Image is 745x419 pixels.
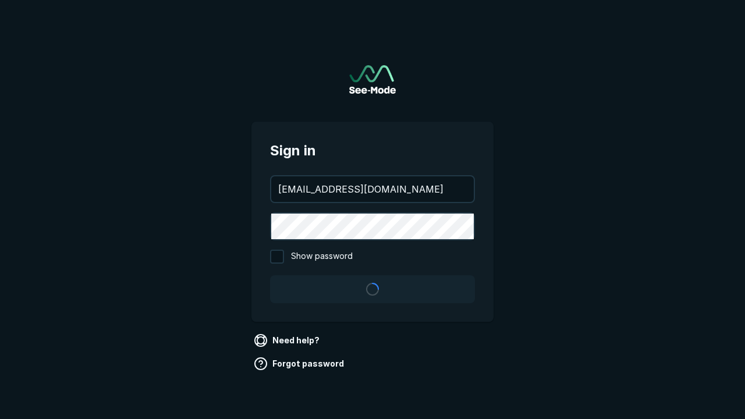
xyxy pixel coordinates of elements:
span: Show password [291,250,353,264]
a: Need help? [251,331,324,350]
a: Go to sign in [349,65,396,94]
a: Forgot password [251,354,349,373]
span: Sign in [270,140,475,161]
input: your@email.com [271,176,474,202]
img: See-Mode Logo [349,65,396,94]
